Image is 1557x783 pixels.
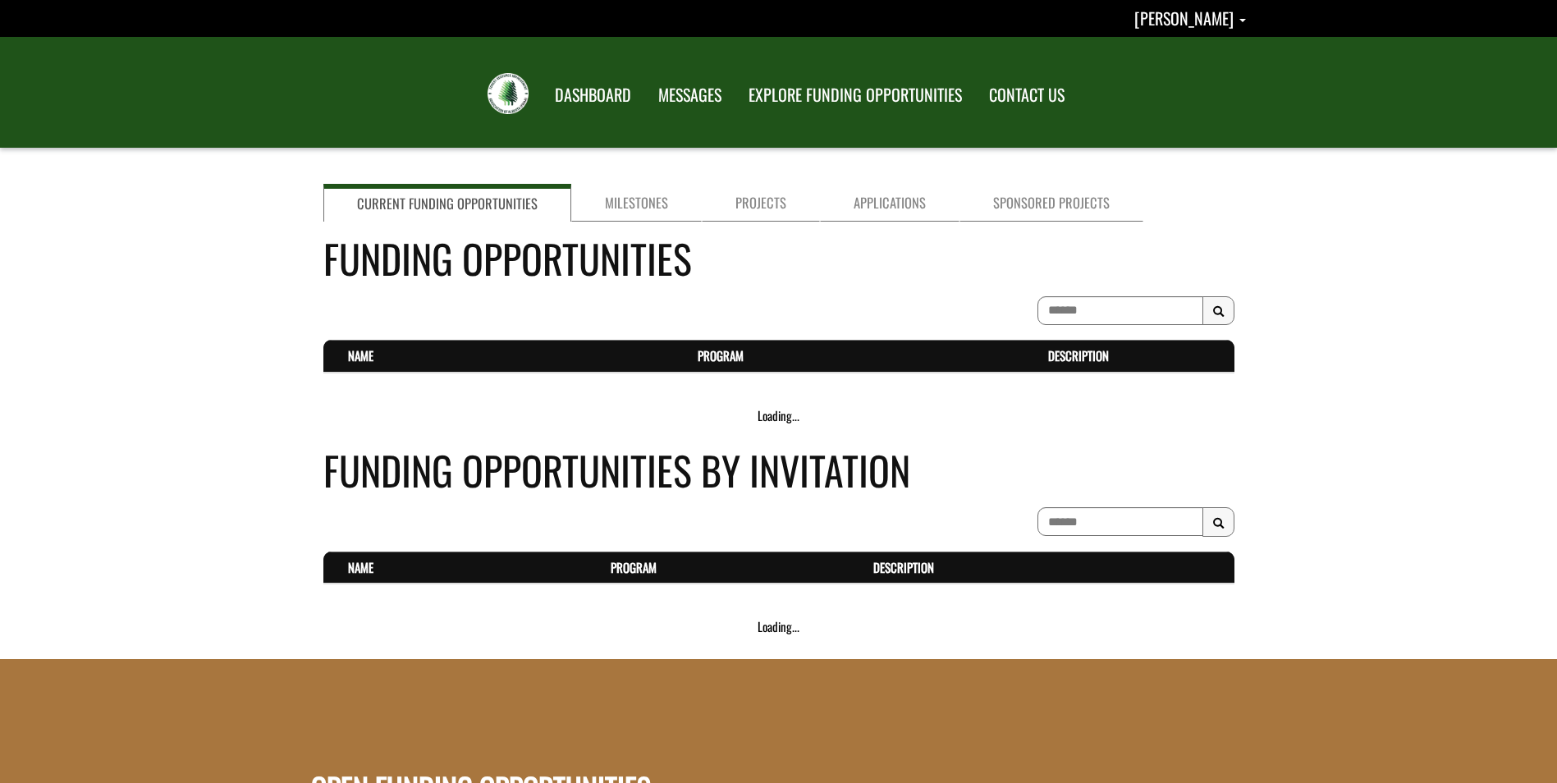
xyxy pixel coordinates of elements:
[323,229,1234,287] h4: Funding Opportunities
[1199,552,1234,584] th: Actions
[323,441,1234,499] h4: Funding Opportunities By Invitation
[323,618,1234,635] div: Loading...
[348,558,373,576] a: Name
[1048,346,1109,364] a: Description
[820,184,959,222] a: Applications
[323,184,571,222] a: Current Funding Opportunities
[959,184,1143,222] a: Sponsored Projects
[977,75,1077,116] a: CONTACT US
[873,558,934,576] a: Description
[540,70,1077,116] nav: Main Navigation
[1202,507,1234,537] button: Search Results
[698,346,744,364] a: Program
[1037,296,1203,325] input: To search on partial text, use the asterisk (*) wildcard character.
[611,558,657,576] a: Program
[571,184,702,222] a: Milestones
[488,73,529,114] img: FRIAA Submissions Portal
[736,75,974,116] a: EXPLORE FUNDING OPPORTUNITIES
[1134,6,1234,30] span: [PERSON_NAME]
[1037,507,1203,536] input: To search on partial text, use the asterisk (*) wildcard character.
[1202,296,1234,326] button: Search Results
[646,75,734,116] a: MESSAGES
[543,75,643,116] a: DASHBOARD
[1134,6,1246,30] a: Cristina Shantz
[323,407,1234,424] div: Loading...
[702,184,820,222] a: Projects
[348,346,373,364] a: Name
